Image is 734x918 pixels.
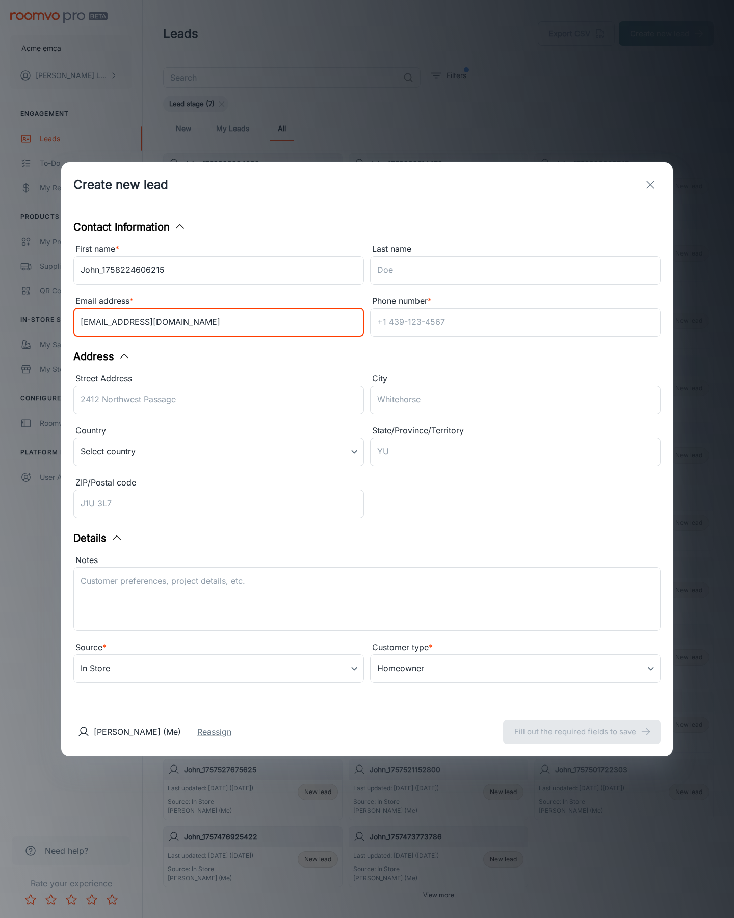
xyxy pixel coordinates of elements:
[370,654,661,683] div: Homeowner
[73,295,364,308] div: Email address
[73,386,364,414] input: 2412 Northwest Passage
[73,654,364,683] div: In Store
[370,386,661,414] input: Whitehorse
[73,243,364,256] div: First name
[73,256,364,285] input: John
[73,349,130,364] button: Address
[73,308,364,337] input: myname@example.com
[94,726,181,738] p: [PERSON_NAME] (Me)
[73,438,364,466] div: Select country
[370,308,661,337] input: +1 439-123-4567
[370,372,661,386] div: City
[73,175,168,194] h1: Create new lead
[73,372,364,386] div: Street Address
[197,726,231,738] button: Reassign
[73,641,364,654] div: Source
[370,438,661,466] input: YU
[370,641,661,654] div: Customer type
[73,554,661,567] div: Notes
[370,256,661,285] input: Doe
[640,174,661,195] button: exit
[370,424,661,438] div: State/Province/Territory
[73,424,364,438] div: Country
[73,490,364,518] input: J1U 3L7
[73,476,364,490] div: ZIP/Postal code
[73,530,123,546] button: Details
[370,243,661,256] div: Last name
[73,219,186,235] button: Contact Information
[370,295,661,308] div: Phone number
